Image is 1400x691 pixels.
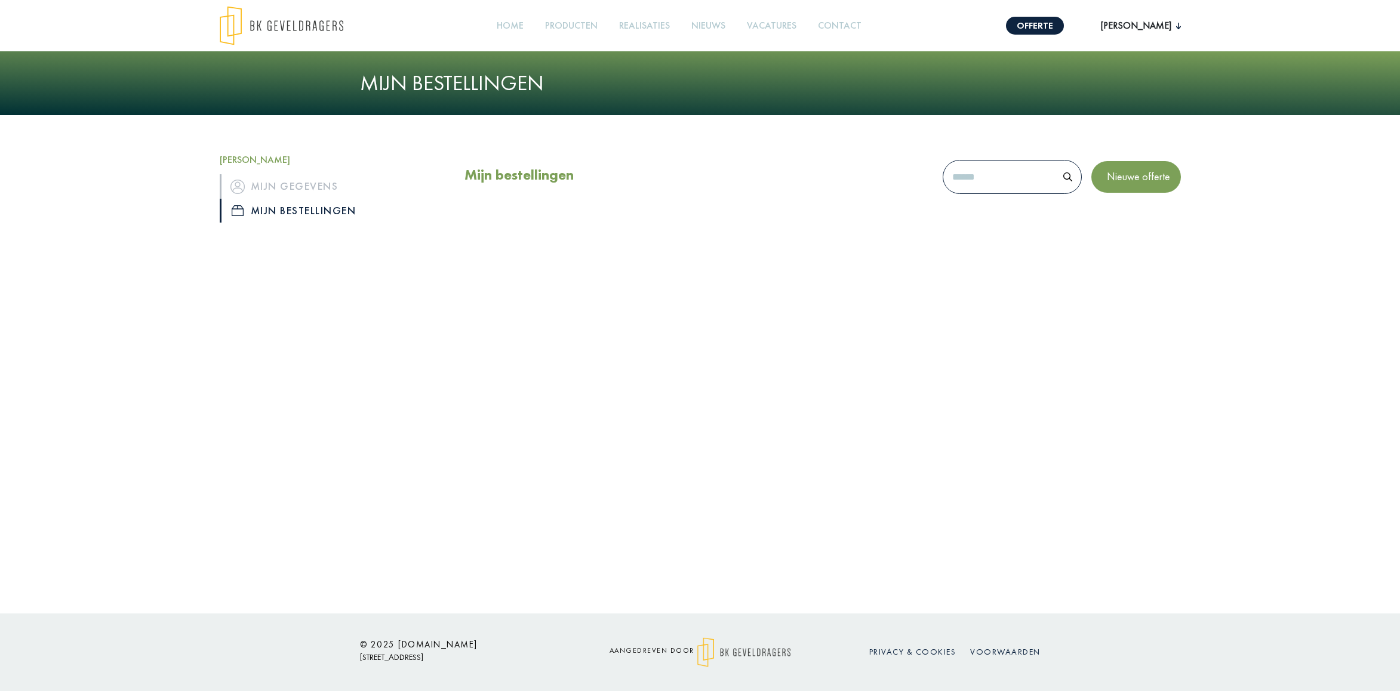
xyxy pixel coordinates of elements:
[813,13,866,39] a: Contact
[687,13,730,39] a: Nieuws
[360,650,575,665] p: [STREET_ADDRESS]
[1096,18,1176,33] span: [PERSON_NAME]
[251,177,339,196] font: Mijn gegevens
[742,13,801,39] a: Vacatures
[970,646,1041,657] a: Voorwaarden
[869,646,956,657] a: Privacy & cookies
[614,13,675,39] a: Realisaties
[220,154,447,165] h5: [PERSON_NAME]
[1102,169,1170,183] span: Nieuwe offerte
[360,639,575,650] h6: © 2025 [DOMAIN_NAME]
[251,201,356,220] font: Mijn bestellingen
[1063,172,1072,181] img: search.svg
[360,70,1041,96] h1: Mijn bestellingen
[1091,161,1181,192] button: Nieuwe offerte
[232,205,244,216] img: icon
[464,166,574,184] h2: Mijn bestellingen
[230,180,245,194] img: icon
[220,199,447,223] a: iconMijn bestellingen
[220,6,343,45] img: logo
[697,637,791,667] img: logo
[220,174,447,198] a: iconMijn gegevens
[1078,17,1096,35] img: undefined
[492,13,528,39] a: Home
[545,19,598,32] font: Producten
[1078,17,1181,35] button: [PERSON_NAME]
[610,646,694,655] font: Aangedreven door
[1006,17,1064,35] a: Offerte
